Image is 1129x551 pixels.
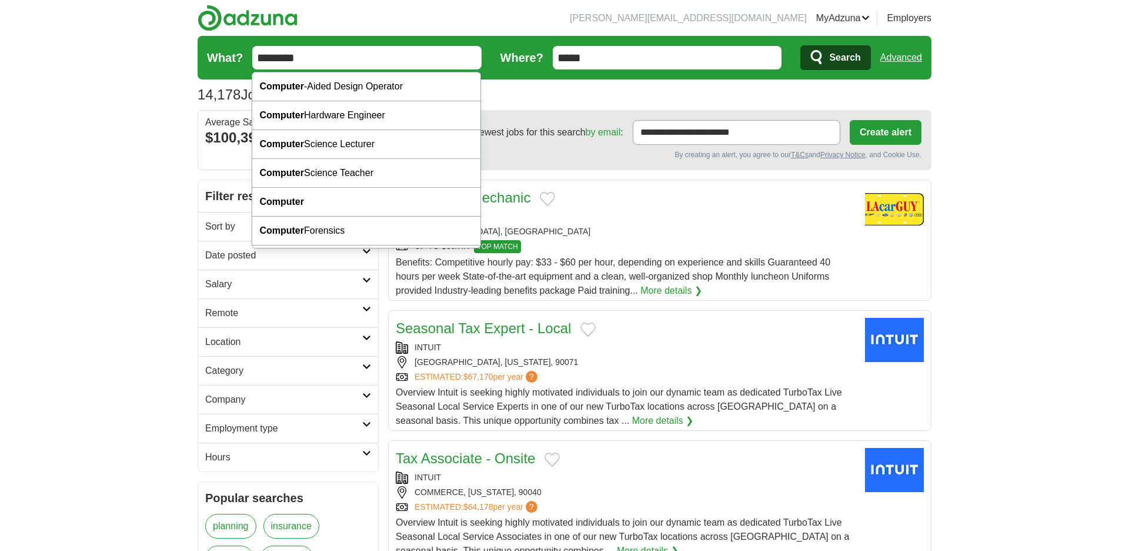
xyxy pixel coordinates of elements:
[526,501,537,513] span: ?
[415,343,441,352] a: INTUIT
[474,240,520,253] span: TOP MATCH
[259,139,304,149] strong: Computer
[198,356,378,385] a: Category
[205,118,371,127] div: Average Salary
[198,385,378,414] a: Company
[586,127,621,137] a: by email
[865,187,924,231] img: Company logo
[198,443,378,472] a: Hours
[263,514,319,539] a: insurance
[396,257,830,296] span: Benefits: Competitive hourly pay: $33 - $60 per hour, depending on experience and skills Guarante...
[580,323,596,337] button: Add to favorite jobs
[887,11,931,25] a: Employers
[198,212,378,241] a: Sort by
[422,125,623,140] span: Receive the newest jobs for this search :
[205,127,371,148] div: $100,390
[396,211,856,223] div: LACARGUY
[396,320,571,336] a: Seasonal Tax Expert - Local
[259,81,304,91] strong: Computer
[396,356,856,369] div: [GEOGRAPHIC_DATA], [US_STATE], 90071
[415,501,540,513] a: ESTIMATED:$64,178per year?
[205,489,371,507] h2: Popular searches
[252,101,480,130] div: Hardware Engineer
[252,217,480,245] div: Forensics
[252,72,480,101] div: -Aided Design Operator
[820,151,866,159] a: Privacy Notice
[252,130,480,159] div: Science Lecturer
[829,46,860,69] span: Search
[396,486,856,499] div: COMMERCE, [US_STATE], 90040
[207,49,243,67] label: What?
[198,87,329,102] h1: Jobs in 90033
[540,192,555,206] button: Add to favorite jobs
[205,364,362,378] h2: Category
[205,306,362,320] h2: Remote
[816,11,870,25] a: MyAdzuna
[205,450,362,464] h2: Hours
[415,371,540,383] a: ESTIMATED:$67,170per year?
[198,270,378,298] a: Salary
[570,11,807,25] li: [PERSON_NAME][EMAIL_ADDRESS][DOMAIN_NAME]
[545,453,560,467] button: Add to favorite jobs
[880,46,922,69] a: Advanced
[526,371,537,383] span: ?
[252,159,480,188] div: Science Teacher
[396,387,842,426] span: Overview Intuit is seeking highly motivated individuals to join our dynamic team as dedicated Tur...
[463,502,493,512] span: $64,178
[259,225,304,235] strong: Computer
[396,225,856,238] div: [GEOGRAPHIC_DATA], [GEOGRAPHIC_DATA]
[205,421,362,436] h2: Employment type
[198,241,378,270] a: Date posted
[850,120,921,145] button: Create alert
[198,298,378,327] a: Remote
[398,150,921,160] div: By creating an alert, you agree to our and , and Cookie Use.
[632,414,694,428] a: More details ❯
[205,514,256,539] a: planning
[415,473,441,482] a: INTUIT
[865,448,924,492] img: Intuit logo
[198,327,378,356] a: Location
[205,220,362,234] h2: Sort by
[500,49,543,67] label: Where?
[198,414,378,443] a: Employment type
[259,168,304,178] strong: Computer
[865,318,924,362] img: Intuit logo
[198,84,241,105] span: 14,178
[640,284,702,298] a: More details ❯
[252,245,480,274] div: Hardware
[205,248,362,263] h2: Date posted
[259,197,304,207] strong: Computer
[463,372,493,381] span: $67,170
[198,5,298,31] img: Adzuna logo
[800,45,870,70] button: Search
[259,110,304,120] strong: Computer
[396,240,856,253] div: UP TO $60/HR
[791,151,809,159] a: T&Cs
[205,393,362,407] h2: Company
[198,180,378,212] h2: Filter results
[396,450,535,466] a: Tax Associate - Onsite
[205,335,362,349] h2: Location
[205,277,362,291] h2: Salary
